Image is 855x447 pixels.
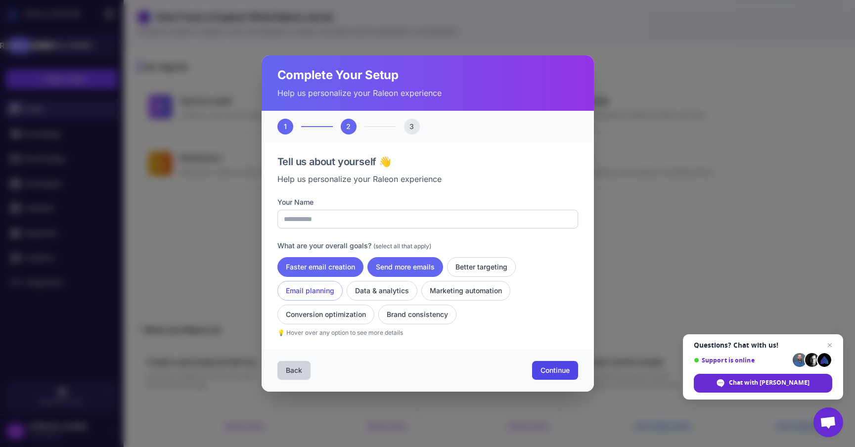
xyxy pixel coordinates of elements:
h2: Complete Your Setup [277,67,578,83]
div: 3 [404,119,420,134]
p: Help us personalize your Raleon experience [277,87,578,99]
label: Your Name [277,197,578,208]
button: Send more emails [367,257,443,277]
span: Support is online [694,357,789,364]
div: Open chat [813,407,843,437]
p: 💡 Hover over any option to see more details [277,328,578,337]
div: Chat with Raleon [694,374,832,393]
button: Marketing automation [421,281,510,301]
span: (select all that apply) [373,242,431,250]
div: 2 [341,119,357,134]
p: Help us personalize your Raleon experience [277,173,578,185]
button: Conversion optimization [277,305,374,324]
div: 1 [277,119,293,134]
span: Chat with [PERSON_NAME] [729,378,810,387]
span: Continue [540,365,570,375]
button: Brand consistency [378,305,456,324]
button: Back [277,361,311,380]
span: Close chat [824,339,836,351]
span: What are your overall goals? [277,241,371,250]
button: Continue [532,361,578,380]
button: Better targeting [447,257,516,277]
button: Email planning [277,281,343,301]
button: Faster email creation [277,257,363,277]
h3: Tell us about yourself 👋 [277,154,578,169]
span: Questions? Chat with us! [694,341,832,349]
button: Data & analytics [347,281,417,301]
